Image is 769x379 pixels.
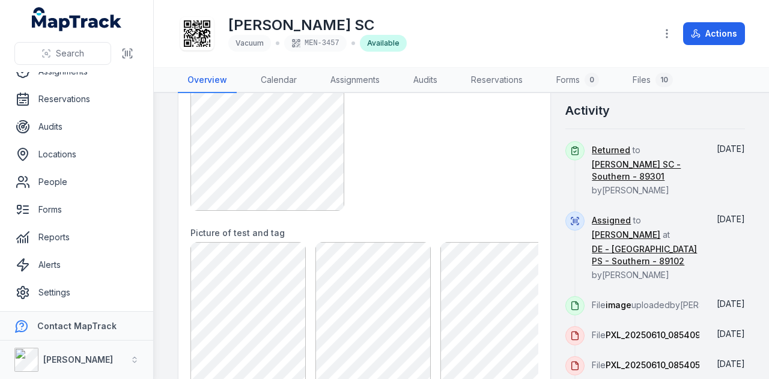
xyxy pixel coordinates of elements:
[14,42,111,65] button: Search
[43,354,113,365] strong: [PERSON_NAME]
[717,299,745,309] time: 8/7/2025, 8:28:16 AM
[585,73,599,87] div: 0
[10,280,144,305] a: Settings
[404,68,447,93] a: Audits
[190,228,285,238] span: Picture of test and tag
[606,360,714,370] span: PXL_20250610_085405154
[547,68,609,93] a: Forms0
[717,144,745,154] time: 8/15/2025, 12:44:49 PM
[592,214,631,226] a: Assigned
[10,225,144,249] a: Reports
[56,47,84,59] span: Search
[10,87,144,111] a: Reservations
[251,68,306,93] a: Calendar
[717,329,745,339] span: [DATE]
[592,243,699,267] a: DE - [GEOGRAPHIC_DATA] PS - Southern - 89102
[360,35,407,52] div: Available
[565,102,610,119] h2: Activity
[461,68,532,93] a: Reservations
[10,115,144,139] a: Audits
[606,300,631,310] span: image
[592,300,747,310] span: File uploaded by [PERSON_NAME]
[592,229,660,241] a: [PERSON_NAME]
[592,144,630,156] a: Returned
[717,214,745,224] time: 8/14/2025, 3:24:20 PM
[655,73,673,87] div: 10
[10,170,144,194] a: People
[236,38,264,47] span: Vacuum
[592,215,699,280] span: to at by [PERSON_NAME]
[717,214,745,224] span: [DATE]
[717,359,745,369] time: 8/7/2025, 8:28:13 AM
[717,359,745,369] span: [DATE]
[592,145,699,195] span: to by [PERSON_NAME]
[717,299,745,309] span: [DATE]
[623,68,682,93] a: Files10
[10,142,144,166] a: Locations
[37,321,117,331] strong: Contact MapTrack
[178,68,237,93] a: Overview
[717,144,745,154] span: [DATE]
[592,159,699,183] a: [PERSON_NAME] SC - Southern - 89301
[717,329,745,339] time: 8/7/2025, 8:28:13 AM
[32,7,122,31] a: MapTrack
[10,198,144,222] a: Forms
[683,22,745,45] button: Actions
[284,35,347,52] div: MEN-3457
[606,330,717,340] span: PXL_20250610_085409802
[321,68,389,93] a: Assignments
[10,253,144,277] a: Alerts
[228,16,407,35] h1: [PERSON_NAME] SC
